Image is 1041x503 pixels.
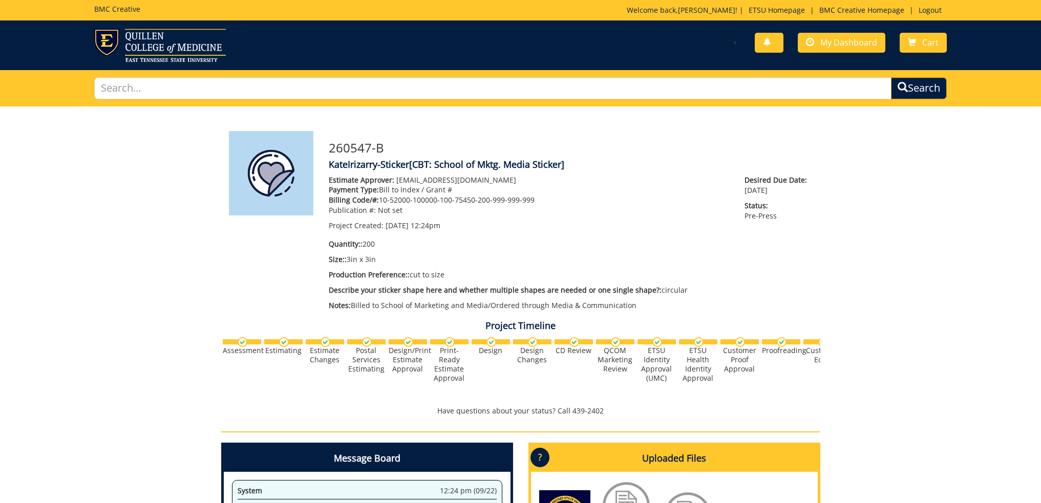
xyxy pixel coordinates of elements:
img: checkmark [652,337,662,347]
p: Bill to Index / Grant # [329,185,730,195]
div: ETSU Health Identity Approval [679,346,717,383]
div: Design/Print Estimate Approval [389,346,427,374]
span: Billing Code/#: [329,195,379,205]
a: [PERSON_NAME] [678,5,735,15]
div: CD Review [555,346,593,355]
span: Production Preference:: [329,270,410,279]
div: Customer Edits [803,346,842,364]
span: Quantity:: [329,239,363,249]
button: Search [891,77,947,99]
a: Logout [913,5,947,15]
span: Size:: [329,254,347,264]
h5: BMC Creative [94,5,140,13]
img: checkmark [528,337,538,347]
p: 10-52000-100000-100-75450-200-999-999-999 [329,195,730,205]
img: checkmark [321,337,330,347]
input: Search... [94,77,891,99]
p: Billed to School of Marketing and Media/Ordered through Media & Communication [329,300,730,311]
img: checkmark [279,337,289,347]
div: Assessment [223,346,261,355]
img: checkmark [611,337,621,347]
div: QCOM Marketing Review [596,346,634,374]
img: checkmark [777,337,787,347]
span: Not set [378,205,402,215]
div: ETSU Identity Approval (UMC) [638,346,676,383]
span: Status: [745,201,812,211]
span: Notes: [329,300,351,310]
span: Desired Due Date: [745,175,812,185]
div: Design [472,346,510,355]
h4: KateIrizarry-Sticker [329,160,813,170]
span: Payment Type: [329,185,379,194]
h3: 260547-B [329,141,813,155]
div: Proofreading [762,346,800,355]
span: Estimate Approver: [329,175,394,185]
p: circular [329,285,730,295]
p: Have questions about your status? Call 439-2402 [221,406,820,416]
a: My Dashboard [798,33,885,53]
h4: Uploaded Files [531,445,818,472]
span: 12:24 pm (09/22) [440,486,497,496]
img: checkmark [445,337,455,347]
span: Publication #: [329,205,376,215]
span: [DATE] 12:24pm [386,221,440,230]
div: Customer Proof Approval [720,346,759,374]
span: Describe your sticker shape here and whether multiple shapes are needed or one single shape?: [329,285,662,295]
span: [CBT: School of Mktg. Media Sticker] [409,158,564,170]
img: checkmark [403,337,413,347]
img: checkmark [694,337,704,347]
p: [EMAIL_ADDRESS][DOMAIN_NAME] [329,175,730,185]
p: ? [530,448,549,467]
img: checkmark [486,337,496,347]
img: checkmark [735,337,745,347]
div: Estimate Changes [306,346,344,364]
p: Welcome back, ! | | | [627,5,947,15]
p: Pre-Press [745,201,812,221]
a: BMC Creative Homepage [814,5,909,15]
img: checkmark [362,337,372,347]
img: checkmark [818,337,828,347]
span: Project Created: [329,221,384,230]
p: [DATE] [745,175,812,195]
img: checkmark [238,337,247,347]
h4: Message Board [224,445,511,472]
span: Cart [922,37,939,48]
p: 200 [329,239,730,249]
img: Product featured image [229,131,313,215]
div: Design Changes [513,346,551,364]
span: My Dashboard [820,37,877,48]
a: Cart [900,33,947,53]
div: Estimating [264,346,303,355]
h4: Project Timeline [221,321,820,331]
div: Print-Ready Estimate Approval [430,346,469,383]
a: ETSU Homepage [743,5,810,15]
span: System [238,486,262,495]
img: ETSU logo [94,29,226,62]
img: checkmark [569,337,579,347]
p: cut to size [329,270,730,280]
p: 3in x 3in [329,254,730,265]
div: Postal Services Estimating [347,346,386,374]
